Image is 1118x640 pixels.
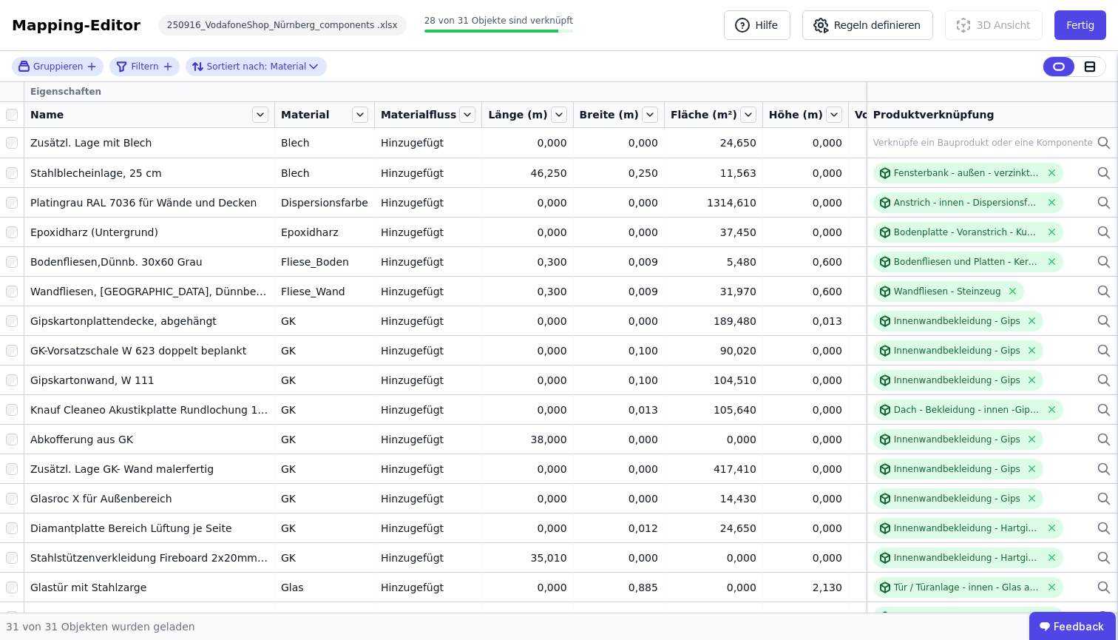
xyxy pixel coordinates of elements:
[855,373,952,388] div: 10,451
[769,195,842,210] div: 0,000
[894,582,1041,593] div: Tür / Türanlage - innen - Glas allgemein
[671,550,756,565] div: 0,000
[855,521,952,536] div: 0,000
[381,402,476,417] div: Hinzugefügt
[894,256,1041,268] div: Bodenfliesen und Platten - Keramik allgemein
[30,373,268,388] div: Gipskartonwand, W 111
[580,550,658,565] div: 0,000
[281,195,368,210] div: Dispersionsfarbe
[855,343,952,358] div: 9,002
[671,314,756,329] div: 189,480
[855,255,952,269] div: 0,000
[281,491,368,506] div: GK
[580,107,639,122] span: Breite (m)
[30,284,268,299] div: Wandfliesen, [GEOGRAPHIC_DATA], Dünnbett 30x60 Weiß
[281,580,368,595] div: Glas
[769,550,842,565] div: 0,000
[488,195,566,210] div: 0,000
[131,61,158,73] span: Filtern
[580,610,658,624] div: 0,885
[281,521,368,536] div: GK
[580,521,658,536] div: 0,012
[488,166,566,181] div: 46,250
[381,284,476,299] div: Hinzugefügt
[671,580,756,595] div: 0,000
[381,550,476,565] div: Hinzugefügt
[381,491,476,506] div: Hinzugefügt
[30,135,268,150] div: Zusätzl. Lage mit Blech
[769,462,842,476] div: 0,000
[381,462,476,476] div: Hinzugefügt
[30,255,268,269] div: Bodenfliesen,Dünnb. 30x60 Grau
[488,284,566,299] div: 0,300
[855,195,952,210] div: 0,000
[769,343,842,358] div: 0,000
[855,284,952,299] div: 0,288
[580,225,658,240] div: 0,000
[580,462,658,476] div: 0,000
[281,343,368,358] div: GK
[281,166,368,181] div: Blech
[488,343,566,358] div: 0,000
[580,284,658,299] div: 0,009
[580,580,658,595] div: 0,885
[894,522,1041,534] div: Innenwandbekleidung - Hartgipsplatte
[873,137,1093,149] div: Verknüpfe ein Bauprodukt oder eine Komponente
[769,255,842,269] div: 0,600
[894,374,1020,386] div: Innenwandbekleidung - Gips
[671,343,756,358] div: 90,020
[30,225,268,240] div: Epoxidharz (Untergrund)
[894,434,1020,445] div: Innenwandbekleidung - Gips
[769,610,842,624] div: 2,130
[30,610,268,624] div: Glastür mit Stahlzarge
[115,58,173,75] button: filter_by
[855,491,952,506] div: 0,000
[769,135,842,150] div: 0,000
[724,10,790,40] button: Hilfe
[855,135,952,150] div: 0,000
[488,610,566,624] div: 0,000
[580,343,658,358] div: 0,100
[769,373,842,388] div: 0,000
[671,255,756,269] div: 5,480
[281,107,330,122] span: Material
[802,10,933,40] button: Regeln definieren
[580,195,658,210] div: 0,000
[488,462,566,476] div: 0,000
[894,611,1041,623] div: Tür / Türanlage - innen - Glas allgemein
[30,462,268,476] div: Zusätzl. Lage GK- Wand malerfertig
[30,107,64,122] span: Name
[855,225,952,240] div: 0,000
[671,462,756,476] div: 417,410
[281,610,368,624] div: Glas
[30,432,268,447] div: Abkofferung aus GK
[671,135,756,150] div: 24,650
[671,491,756,506] div: 14,430
[488,491,566,506] div: 0,000
[580,255,658,269] div: 0,009
[894,404,1041,416] div: Dach - Bekleidung - innen -Gipskarton Lochplatte
[855,432,952,447] div: 0,000
[488,402,566,417] div: 0,000
[671,521,756,536] div: 24,650
[488,135,566,150] div: 0,000
[488,314,566,329] div: 0,000
[488,550,566,565] div: 35,010
[281,255,368,269] div: Fliese_Boden
[894,463,1020,475] div: Innenwandbekleidung - Gips
[33,61,83,73] span: Gruppieren
[671,610,756,624] div: 0,000
[281,550,368,565] div: GK
[1054,10,1106,40] button: Fertig
[769,225,842,240] div: 0,000
[671,107,737,122] span: Fläche (m²)
[281,314,368,329] div: GK
[769,432,842,447] div: 0,000
[30,86,101,98] span: Eigenschaften
[488,521,566,536] div: 0,000
[855,580,952,595] div: 0,000
[580,166,658,181] div: 0,250
[671,373,756,388] div: 104,510
[381,225,476,240] div: Hinzugefügt
[424,16,573,26] span: 28 von 31 Objekte sind verknüpft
